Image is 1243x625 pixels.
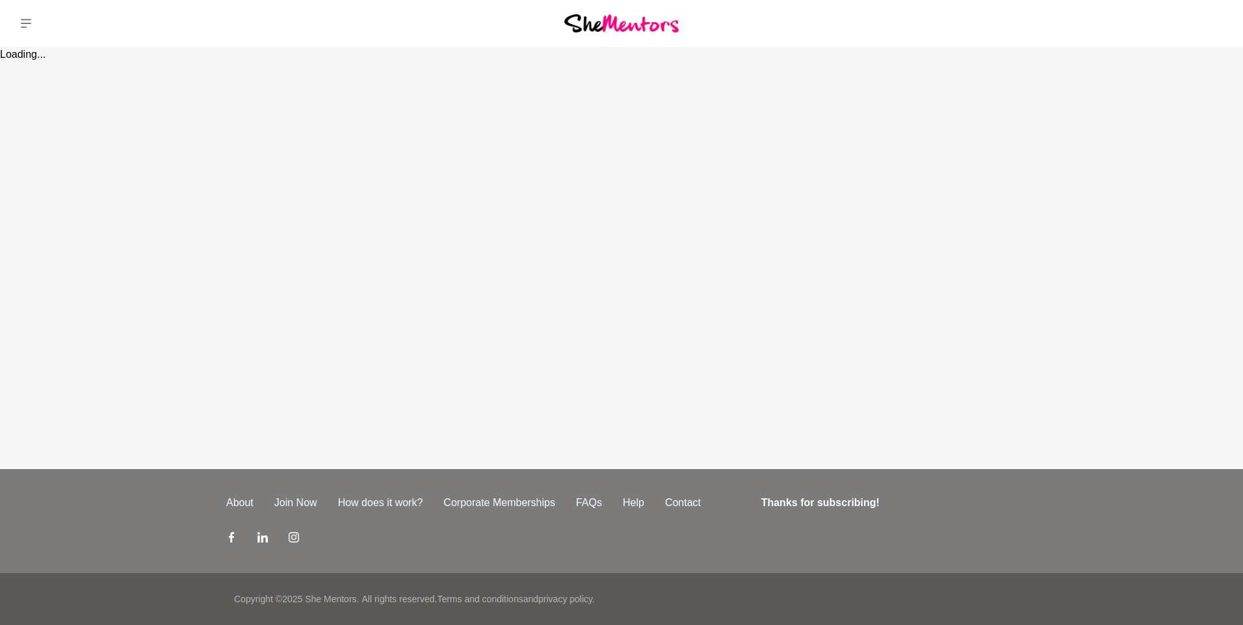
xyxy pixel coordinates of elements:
p: All rights reserved. and . [361,593,594,606]
a: Help [612,495,655,511]
a: Join Now [264,495,328,511]
a: Instagram [289,531,299,547]
a: Trudi Conway [1196,8,1227,39]
a: Terms and conditions [437,594,523,604]
a: LinkedIn [257,531,268,547]
a: privacy policy [538,594,592,604]
a: How does it work? [328,495,434,511]
a: Facebook [226,531,237,547]
a: FAQs [566,495,612,511]
h4: Thanks for subscribing! [761,495,1009,511]
p: Copyright © 2025 She Mentors . [234,593,359,606]
a: Contact [655,495,711,511]
a: Corporate Memberships [433,495,566,511]
a: About [216,495,264,511]
img: She Mentors Logo [564,14,679,32]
